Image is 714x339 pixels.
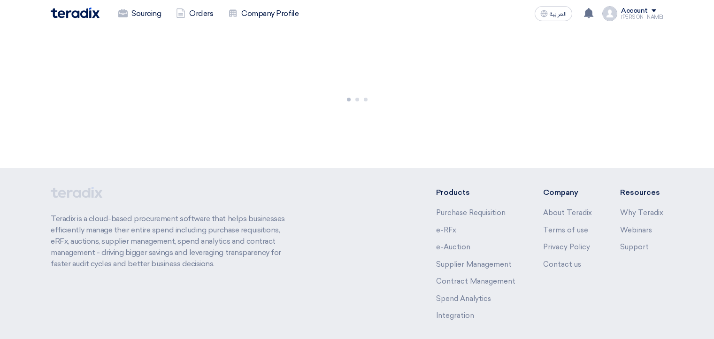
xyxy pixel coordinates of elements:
[436,208,506,217] a: Purchase Requisition
[436,311,474,320] a: Integration
[543,187,592,198] li: Company
[51,213,296,270] p: Teradix is a cloud-based procurement software that helps businesses efficiently manage their enti...
[436,243,470,251] a: e-Auction
[620,187,663,198] li: Resources
[51,8,100,18] img: Teradix logo
[221,3,306,24] a: Company Profile
[111,3,169,24] a: Sourcing
[620,208,663,217] a: Why Teradix
[543,208,592,217] a: About Teradix
[436,187,515,198] li: Products
[543,243,590,251] a: Privacy Policy
[535,6,572,21] button: العربية
[621,15,663,20] div: [PERSON_NAME]
[436,226,456,234] a: e-RFx
[436,277,515,285] a: Contract Management
[550,11,567,17] span: العربية
[436,260,512,269] a: Supplier Management
[621,7,648,15] div: Account
[169,3,221,24] a: Orders
[543,260,581,269] a: Contact us
[620,226,652,234] a: Webinars
[543,226,588,234] a: Terms of use
[602,6,617,21] img: profile_test.png
[436,294,491,303] a: Spend Analytics
[620,243,649,251] a: Support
